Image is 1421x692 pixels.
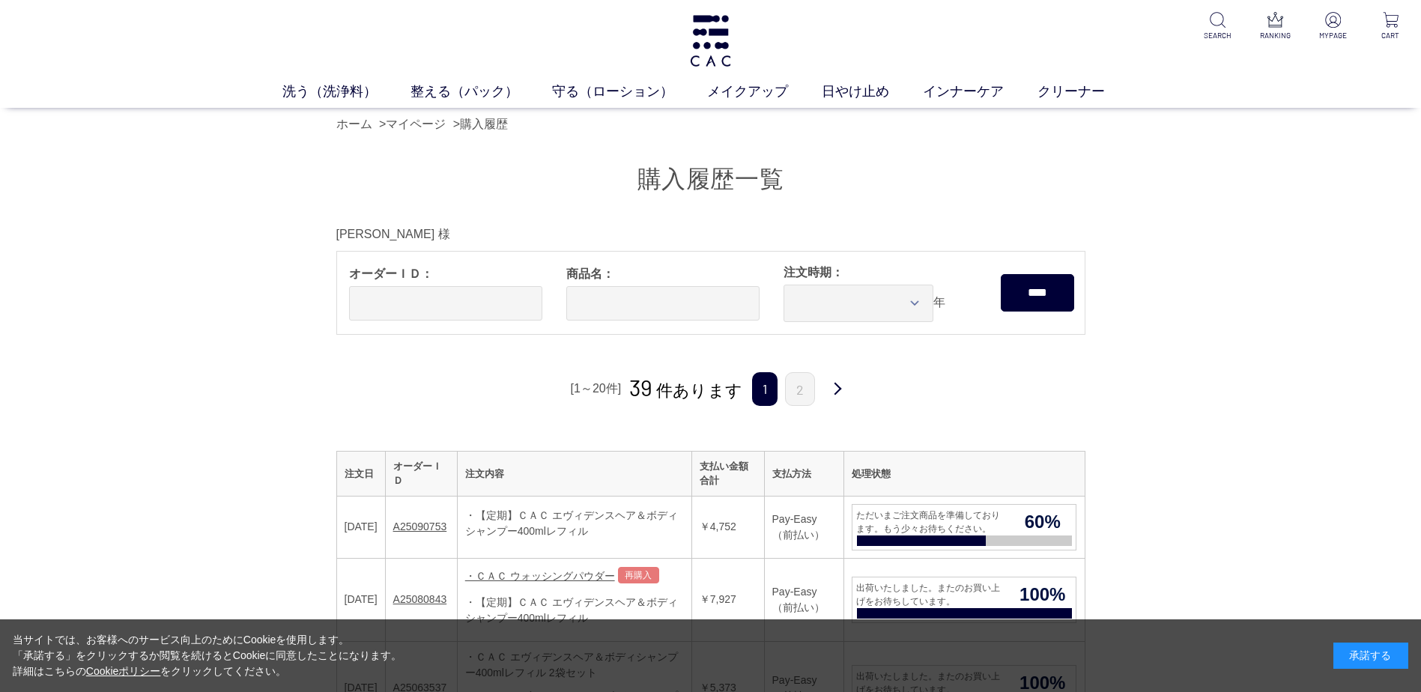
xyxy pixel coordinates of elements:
span: 件あります [629,381,742,400]
td: [DATE] [336,558,385,641]
td: ￥4,752 [691,496,764,558]
a: インナーケア [923,82,1037,102]
a: A25080843 [393,593,447,605]
span: 出荷いたしました。またのお買い上げをお待ちしています。 [852,581,1009,608]
span: 商品名： [566,265,760,283]
th: 注文日 [336,451,385,496]
p: MYPAGE [1315,30,1351,41]
a: CART [1372,12,1409,41]
li: > [453,115,512,133]
div: 承諾する [1333,643,1408,669]
a: 再購入 [618,567,659,583]
span: 100% [1009,581,1076,608]
a: MYPAGE [1315,12,1351,41]
div: [1～20件] [569,377,624,400]
a: 洗う（洗浄料） [282,82,410,102]
td: Pay-Easy（前払い） [764,496,844,558]
span: オーダーＩＤ： [349,265,542,283]
p: RANKING [1257,30,1294,41]
td: Pay-Easy（前払い） [764,558,844,641]
a: RANKING [1257,12,1294,41]
a: 日やけ止め [822,82,923,102]
span: ただいまご注文商品を準備しております。もう少々お待ちください。 [852,509,1009,535]
a: 守る（ローション） [552,82,707,102]
th: オーダーＩＤ [385,451,457,496]
th: 支払方法 [764,451,844,496]
a: 整える（パック） [410,82,552,102]
div: 当サイトでは、お客様へのサービス向上のためにCookieを使用します。 「承諾する」をクリックするか閲覧を続けるとCookieに同意したことになります。 詳細はこちらの をクリックしてください。 [13,632,402,679]
h1: 購入履歴一覧 [336,163,1085,195]
a: 出荷いたしました。またのお買い上げをお待ちしています。 100% [852,577,1076,623]
span: 39 [629,374,653,401]
a: 購入履歴 [460,118,508,130]
th: 注文内容 [457,451,691,496]
td: [DATE] [336,496,385,558]
p: CART [1372,30,1409,41]
p: SEARCH [1199,30,1236,41]
th: 処理状態 [844,451,1085,496]
div: [PERSON_NAME] 様 [336,225,1085,243]
a: 2 [785,372,815,406]
div: 年 [772,252,989,334]
th: 支払い金額合計 [691,451,764,496]
span: 1 [752,372,778,406]
a: マイページ [386,118,446,130]
div: ・【定期】ＣＡＣ エヴィデンスヘア＆ボディシャンプー400mlレフィル [465,508,684,539]
a: メイクアップ [707,82,822,102]
div: ・【定期】ＣＡＣ エヴィデンスヘア＆ボディシャンプー400mlレフィル [465,595,684,626]
a: 次 [822,372,852,407]
a: SEARCH [1199,12,1236,41]
span: 注文時期： [784,264,977,282]
a: ただいまご注文商品を準備しております。もう少々お待ちください。 60% [852,504,1076,550]
a: クリーナー [1037,82,1139,102]
img: logo [688,15,733,67]
span: 60% [1009,509,1076,535]
td: ￥7,927 [691,558,764,641]
li: > [379,115,449,133]
a: Cookieポリシー [86,665,161,677]
a: A25090753 [393,520,447,532]
a: ・ＣＡＣ ウォッシングパウダー [465,570,615,582]
a: ホーム [336,118,372,130]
